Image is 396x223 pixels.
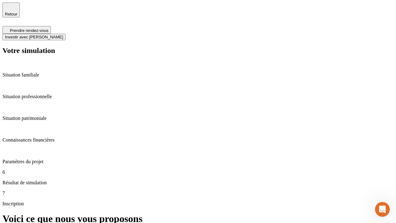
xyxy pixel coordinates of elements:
[2,190,394,196] p: 7
[375,202,390,217] iframe: Intercom live chat
[2,46,394,55] h2: Votre simulation
[2,201,394,207] p: Inscription
[5,35,63,39] span: Investir avec [PERSON_NAME]
[2,159,394,164] p: Paramètres du projet
[2,180,394,186] p: Résultat de simulation
[5,12,17,16] span: Retour
[2,34,66,40] button: Investir avec [PERSON_NAME]
[2,94,394,99] p: Situation professionnelle
[2,116,394,121] p: Situation patrimoniale
[10,28,48,33] span: Prendre rendez-vous
[2,137,394,143] p: Connaissances financières
[2,26,51,34] button: Prendre rendez-vous
[2,169,394,175] p: 6
[2,72,394,78] p: Situation familiale
[2,2,20,17] button: Retour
